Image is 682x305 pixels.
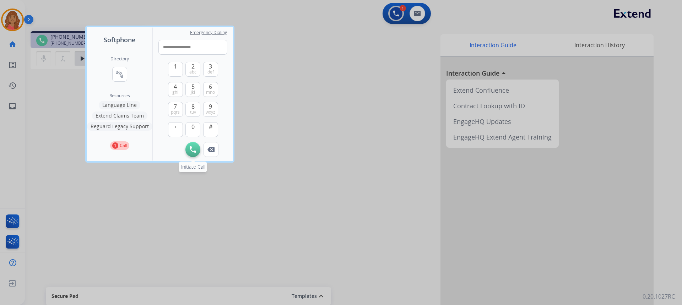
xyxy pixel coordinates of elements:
[168,62,183,77] button: 1
[203,62,218,77] button: 3def
[92,111,147,120] button: Extend Claims Team
[190,146,196,153] img: call-button
[109,93,130,99] span: Resources
[168,82,183,97] button: 4ghi
[87,122,152,131] button: Reguard Legacy Support
[115,70,124,78] mat-icon: connect_without_contact
[174,62,177,71] span: 1
[203,122,218,137] button: #
[207,147,215,152] img: call-button
[174,102,177,111] span: 7
[209,122,212,131] span: #
[209,102,212,111] span: 9
[190,109,196,115] span: tuv
[185,62,200,77] button: 2abc
[185,142,200,157] button: Initiate Call
[185,102,200,117] button: 8tuv
[203,102,218,117] button: 9wxyz
[110,141,129,150] button: 1Call
[174,122,177,131] span: +
[185,122,200,137] button: 0
[172,89,178,95] span: ghi
[185,82,200,97] button: 5jkl
[191,122,195,131] span: 0
[168,122,183,137] button: +
[191,102,195,111] span: 8
[112,142,118,149] p: 1
[171,109,180,115] span: pqrs
[207,69,214,75] span: def
[99,101,140,109] button: Language Line
[643,292,675,301] p: 0.20.1027RC
[203,82,218,97] button: 6mno
[209,82,212,91] span: 6
[191,82,195,91] span: 5
[168,102,183,117] button: 7pqrs
[110,56,129,62] h2: Directory
[120,142,127,149] p: Call
[104,35,135,45] span: Softphone
[209,62,212,71] span: 3
[181,163,205,170] span: Initiate Call
[190,30,227,36] span: Emergency Dialing
[206,89,215,95] span: mno
[206,109,215,115] span: wxyz
[191,89,195,95] span: jkl
[189,69,196,75] span: abc
[174,82,177,91] span: 4
[191,62,195,71] span: 2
